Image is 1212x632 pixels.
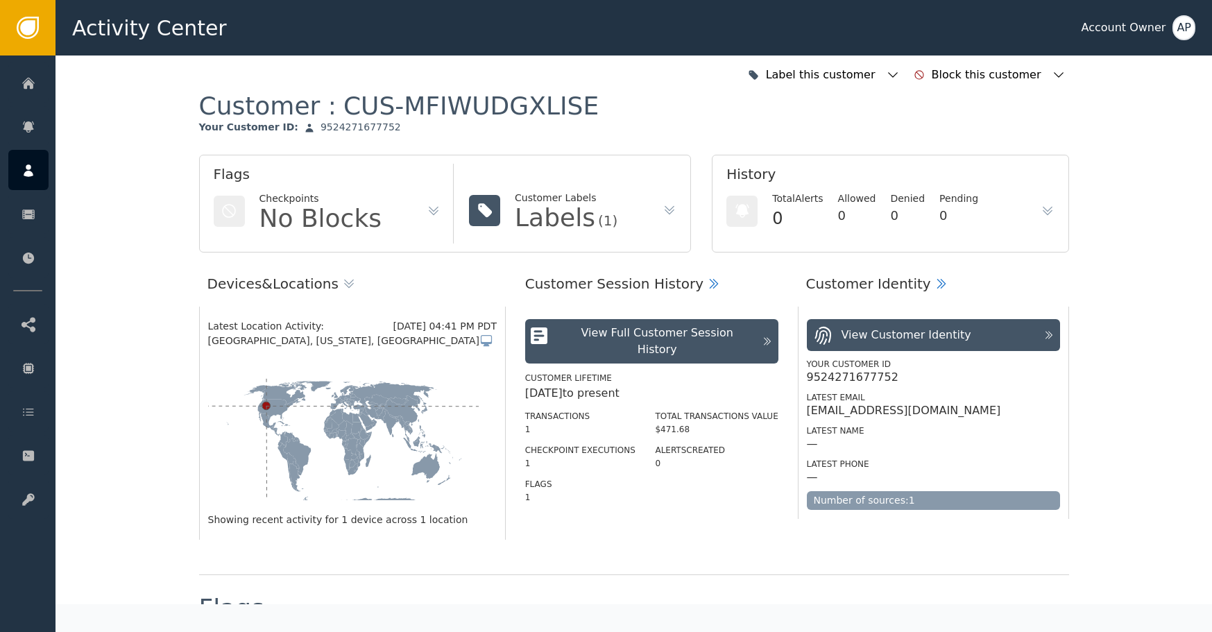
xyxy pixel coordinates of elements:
div: Label this customer [766,67,879,83]
div: Latest Email [807,391,1060,404]
div: 1 [525,491,635,504]
div: CUS-MFIWUDGXLISE [343,90,599,121]
div: Customer Labels [515,191,617,205]
label: Checkpoint Executions [525,445,635,455]
div: 9524271677752 [321,121,401,134]
button: View Customer Identity [807,319,1060,351]
div: 0 [655,457,778,470]
button: AP [1172,15,1195,40]
div: Flags [199,596,264,621]
button: Label this customer [744,60,903,90]
div: Allowed [838,191,876,206]
div: Flags [214,164,441,191]
div: Number of sources: 1 [807,491,1060,510]
label: Flags [525,479,552,489]
div: Checkpoints [259,191,382,206]
label: Alerts Created [655,445,725,455]
div: [DATE] to present [525,385,778,402]
div: 9524271677752 [807,370,898,384]
div: View Full Customer Session History [560,325,755,358]
span: [GEOGRAPHIC_DATA], [US_STATE], [GEOGRAPHIC_DATA] [208,334,479,348]
div: (1) [598,214,617,228]
button: View Full Customer Session History [525,319,778,364]
span: Activity Center [72,12,227,44]
div: Customer Session History [525,273,703,294]
div: Latest Phone [807,458,1060,470]
div: Total Alerts [772,191,823,206]
div: Your Customer ID [807,358,1060,370]
div: 0 [890,206,925,225]
div: Pending [939,191,978,206]
div: Showing recent activity for 1 device across 1 location [208,513,497,527]
div: Latest Name [807,425,1060,437]
div: History [726,164,1054,191]
label: Customer Lifetime [525,373,612,383]
div: Account Owner [1081,19,1166,36]
div: Denied [890,191,925,206]
label: Transactions [525,411,590,421]
div: 1 [525,457,635,470]
div: Devices & Locations [207,273,339,294]
div: [EMAIL_ADDRESS][DOMAIN_NAME] [807,404,1001,418]
div: [DATE] 04:41 PM PDT [393,319,497,334]
div: No Blocks [259,206,382,231]
div: 0 [939,206,978,225]
div: Customer : [199,90,599,121]
div: View Customer Identity [842,327,971,343]
div: Your Customer ID : [199,121,298,134]
div: Customer Identity [806,273,931,294]
label: Total Transactions Value [655,411,778,421]
div: 0 [772,206,823,231]
div: $471.68 [655,423,778,436]
div: 0 [838,206,876,225]
div: — [807,470,818,484]
div: 1 [525,423,635,436]
div: Labels [515,205,595,230]
div: Block this customer [932,67,1045,83]
button: Block this customer [910,60,1069,90]
div: Latest Location Activity: [208,319,393,334]
div: — [807,437,818,451]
